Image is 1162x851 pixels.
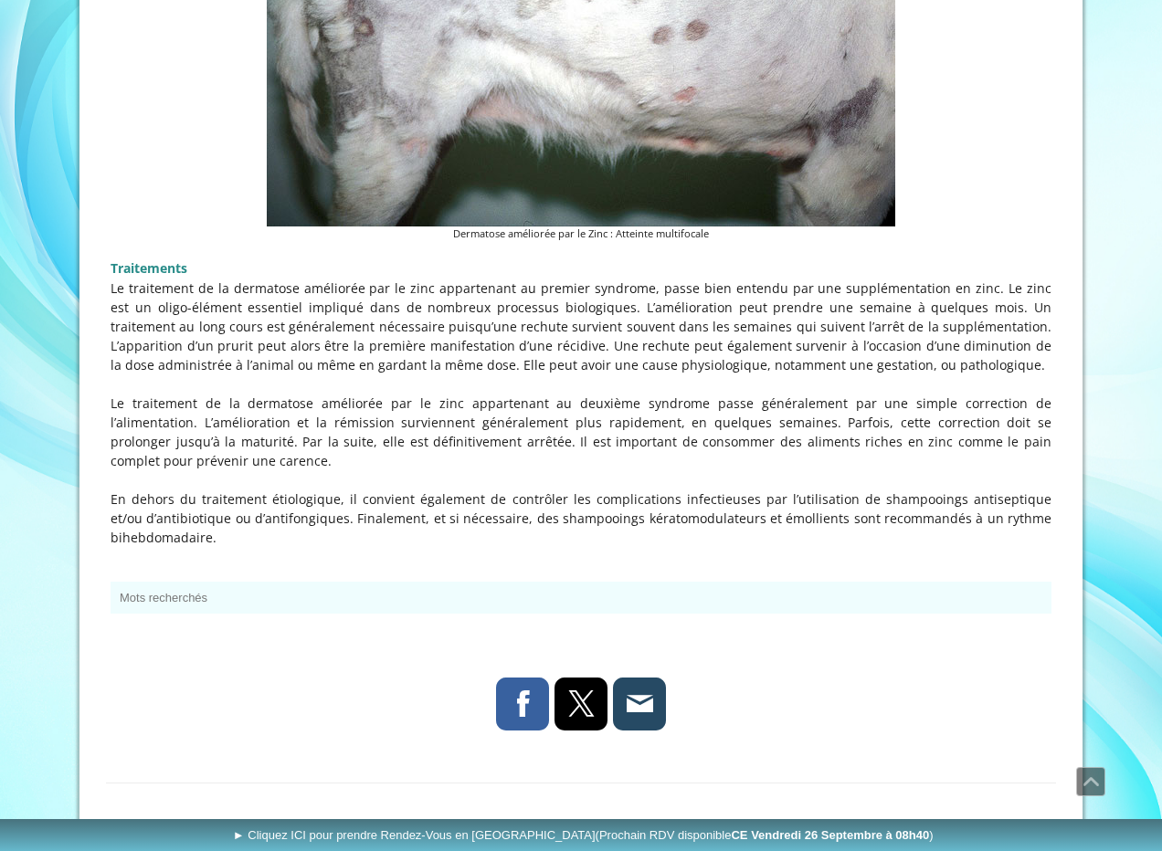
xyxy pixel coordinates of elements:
span: Défiler vers le haut [1077,768,1104,795]
p: Le traitement de la dermatose améliorée par le zinc appartenant au deuxième syndrome passe généra... [111,394,1051,470]
span: ► Cliquez ICI pour prendre Rendez-Vous en [GEOGRAPHIC_DATA] [233,828,934,842]
span: (Prochain RDV disponible ) [596,828,934,842]
a: Défiler vers le haut [1076,767,1105,796]
figcaption: Dermatose améliorée par le Zinc : Atteinte multifocale [267,226,895,242]
a: Facebook [496,678,549,730]
span: Traitements [111,259,187,277]
a: X [555,678,607,730]
a: Adresse e-mail [613,678,666,730]
p: Le traitement de la dermatose améliorée par le zinc appartenant au premier syndrome, passe bien e... [111,278,1051,374]
button: Mots recherchés [111,582,1051,614]
p: En dehors du traitement étiologique, il convient également de contrôler les complications infecti... [111,489,1051,547]
b: CE Vendredi 26 Septembre à 08h40 [731,828,929,842]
